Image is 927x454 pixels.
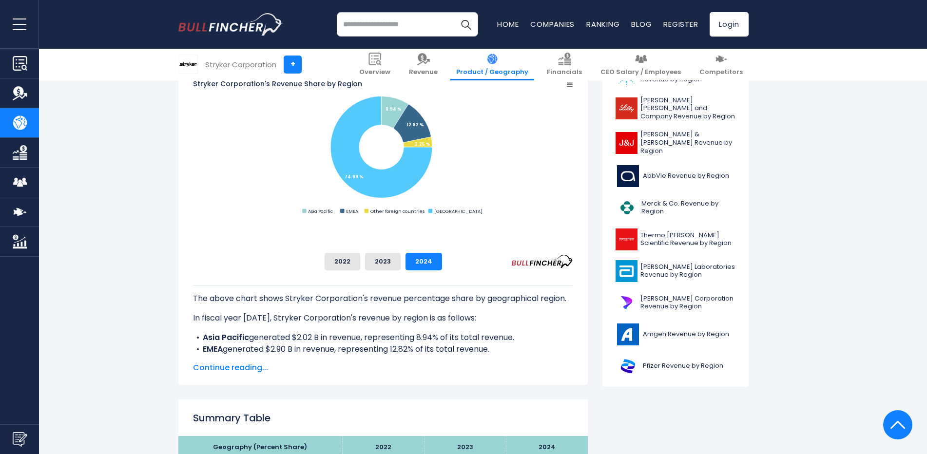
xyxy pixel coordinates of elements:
a: Login [710,12,749,37]
h2: Summary Table [193,411,573,425]
img: DHR logo [616,292,637,314]
img: AMGN logo [616,323,640,345]
a: [PERSON_NAME] [PERSON_NAME] and Company Revenue by Region [610,94,741,124]
a: Revenue [403,49,444,80]
a: Register [663,19,698,29]
text: 8.94 % [386,106,402,112]
b: Asia Pacific [203,332,249,343]
img: LLY logo [616,97,637,119]
a: Companies [530,19,575,29]
button: 2023 [365,253,401,270]
span: Agilent Technologies Revenue by Region [640,67,735,84]
a: Go to homepage [178,13,283,36]
b: EMEA [203,343,223,355]
text: Other foreign countries [370,208,425,214]
li: generated $735.00 M in revenue, representing 3.25% of its total revenue. [193,355,573,367]
li: generated $2.02 B in revenue, representing 8.94% of its total revenue. [193,332,573,343]
span: Thermo [PERSON_NAME] Scientific Revenue by Region [640,231,735,248]
a: + [284,56,302,74]
p: The above chart shows Stryker Corporation's revenue percentage share by geographical region. [193,293,573,304]
img: PFE logo [616,355,640,377]
span: [PERSON_NAME] Laboratories Revenue by Region [640,263,735,280]
img: TMO logo [616,228,637,250]
button: Search [454,12,478,37]
span: Financials [547,68,582,76]
a: CEO Salary / Employees [595,49,687,80]
span: Continue reading... [193,362,573,374]
button: 2024 [406,253,442,270]
span: [PERSON_NAME] [PERSON_NAME] and Company Revenue by Region [640,96,735,121]
button: 2022 [325,253,360,270]
img: bullfincher logo [178,13,283,36]
a: Product / Geography [450,49,534,80]
a: Amgen Revenue by Region [610,321,741,348]
text: 3.25 % [415,141,430,147]
a: Thermo [PERSON_NAME] Scientific Revenue by Region [610,226,741,253]
img: MRK logo [616,197,638,219]
a: [PERSON_NAME] & [PERSON_NAME] Revenue by Region [610,128,741,158]
img: JNJ logo [616,132,637,154]
a: Overview [353,49,396,80]
a: Home [497,19,519,29]
text: 12.82 % [406,122,424,128]
div: The for Stryker Corporation is the [GEOGRAPHIC_DATA], which represents 74.99% of its total revenu... [193,285,573,437]
a: [PERSON_NAME] Laboratories Revenue by Region [610,258,741,284]
text: EMEA [346,208,358,214]
span: Revenue [409,68,438,76]
img: ABBV logo [616,165,640,187]
li: generated $2.90 B in revenue, representing 12.82% of its total revenue. [193,343,573,355]
span: [PERSON_NAME] Corporation Revenue by Region [640,295,735,311]
a: Ranking [586,19,619,29]
span: AbbVie Revenue by Region [643,172,729,180]
a: [PERSON_NAME] Corporation Revenue by Region [610,289,741,316]
img: SYK logo [179,55,197,74]
img: ABT logo [616,260,637,282]
a: Financials [541,49,588,80]
span: Product / Geography [456,68,528,76]
span: Pfizer Revenue by Region [643,362,723,370]
span: Overview [359,68,390,76]
span: [PERSON_NAME] & [PERSON_NAME] Revenue by Region [640,131,735,155]
span: Amgen Revenue by Region [643,330,729,339]
a: AbbVie Revenue by Region [610,163,741,189]
div: Stryker Corporation [205,59,276,70]
a: Competitors [694,49,749,80]
b: Other foreign countries [203,355,297,366]
svg: Stryker Corporation's Revenue Share by Region [193,50,573,245]
span: Competitors [699,68,743,76]
text: [GEOGRAPHIC_DATA] [434,208,483,214]
a: Blog [631,19,652,29]
text: Asia Pacific [308,208,333,214]
span: Merck & Co. Revenue by Region [641,200,735,216]
a: Pfizer Revenue by Region [610,353,741,379]
text: 74.99 % [345,173,364,180]
tspan: Stryker Corporation's Revenue Share by Region [193,79,362,89]
p: In fiscal year [DATE], Stryker Corporation's revenue by region is as follows: [193,312,573,324]
a: Merck & Co. Revenue by Region [610,194,741,221]
span: CEO Salary / Employees [600,68,681,76]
